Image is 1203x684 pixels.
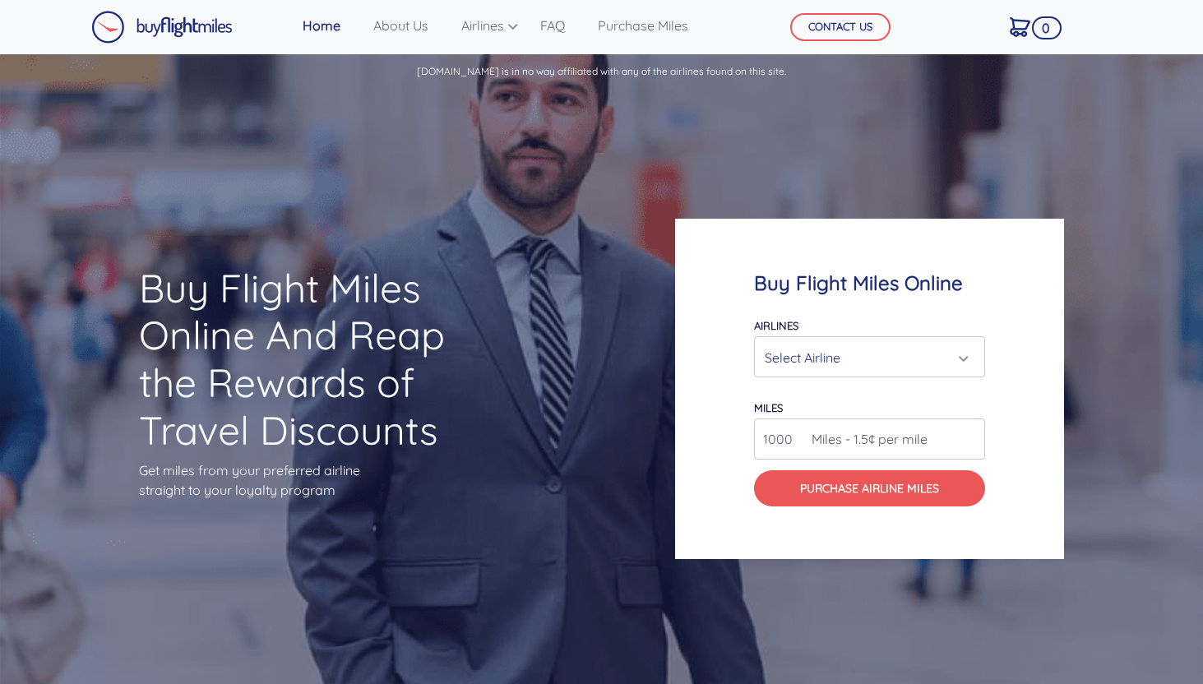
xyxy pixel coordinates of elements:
[765,342,965,373] div: Select Airline
[367,9,435,42] a: About Us
[139,265,462,454] h1: Buy Flight Miles Online And Reap the Rewards of Travel Discounts
[91,7,233,48] a: Buy Flight Miles Logo
[1003,9,1037,44] a: 0
[1032,16,1062,39] span: 0
[754,271,985,295] h4: Buy Flight Miles Online
[139,460,462,500] p: Get miles from your preferred airline straight to your loyalty program
[803,429,928,449] span: Miles - 1.5¢ per mile
[754,319,798,332] label: Airlines
[754,401,783,414] label: miles
[754,336,985,377] button: Select Airline
[455,9,514,42] a: Airlines
[1010,17,1030,37] img: Cart
[296,9,347,42] a: Home
[534,9,571,42] a: FAQ
[91,11,233,44] img: Buy Flight Miles Logo
[754,470,985,506] button: Purchase Airline Miles
[790,13,891,41] button: CONTACT US
[591,9,695,42] a: Purchase Miles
